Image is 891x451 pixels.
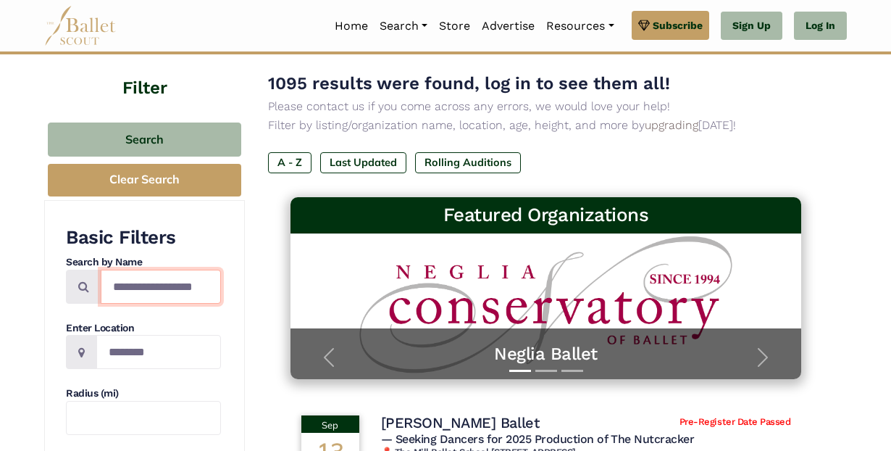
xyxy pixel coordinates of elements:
[302,203,790,228] h3: Featured Organizations
[374,11,433,41] a: Search
[381,413,539,432] h4: [PERSON_NAME] Ballet
[268,73,670,94] span: 1095 results were found, log in to see them all!
[66,321,221,336] h4: Enter Location
[268,152,311,173] label: A - Z
[721,12,782,41] a: Sign Up
[268,97,824,116] p: Please contact us if you come across any errors, we would love your help!
[535,363,557,379] button: Slide 2
[381,432,695,446] span: — Seeking Dancers for 2025 Production of The Nutcracker
[329,11,374,41] a: Home
[301,415,359,433] div: Sep
[433,11,476,41] a: Store
[476,11,540,41] a: Advertise
[679,416,790,429] span: Pre-Register Date Passed
[653,17,703,33] span: Subscribe
[632,11,709,40] a: Subscribe
[561,363,583,379] button: Slide 3
[101,270,221,304] input: Search by names...
[66,386,221,401] h4: Radius (mi)
[320,152,406,173] label: Last Updated
[305,343,787,365] a: Neglia Ballet
[645,118,698,132] a: upgrading
[268,116,824,135] p: Filter by listing/organization name, location, age, height, and more by [DATE]!
[96,335,221,369] input: Location
[48,164,241,196] button: Clear Search
[66,255,221,270] h4: Search by Name
[540,11,619,41] a: Resources
[638,17,650,33] img: gem.svg
[415,152,521,173] label: Rolling Auditions
[66,225,221,250] h3: Basic Filters
[794,12,847,41] a: Log In
[44,46,245,101] h4: Filter
[509,363,531,379] button: Slide 1
[48,123,241,157] button: Search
